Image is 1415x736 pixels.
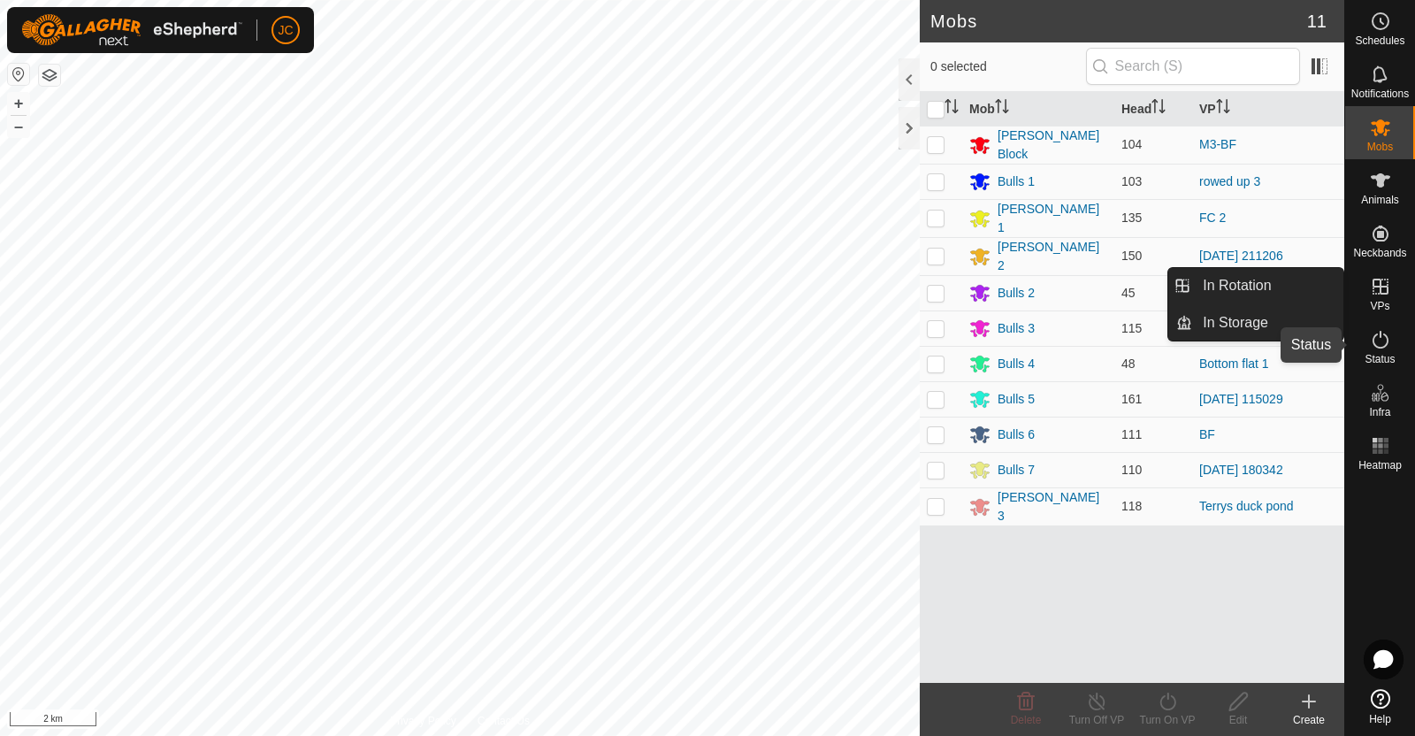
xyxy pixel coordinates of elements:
div: Bulls 5 [998,390,1035,409]
a: M3-BF [1199,137,1236,151]
th: Head [1114,92,1192,126]
p-sorticon: Activate to sort [1151,102,1166,116]
span: Mobs [1367,142,1393,152]
a: BF [1199,427,1215,441]
button: – [8,116,29,137]
span: Heatmap [1358,460,1402,471]
span: 110 [1121,463,1142,477]
span: 48 [1121,356,1136,371]
a: Contact Us [478,713,530,729]
th: VP [1192,92,1344,126]
div: Edit [1203,712,1273,728]
h2: Mobs [930,11,1307,32]
span: Help [1369,714,1391,724]
span: Infra [1369,407,1390,418]
th: Mob [962,92,1114,126]
div: Bulls 3 [998,319,1035,338]
div: Bulls 6 [998,425,1035,444]
span: Status [1365,354,1395,364]
div: Bulls 4 [998,355,1035,373]
span: Delete [1011,714,1042,726]
button: Reset Map [8,64,29,85]
a: Bottom flat 1 [1199,356,1269,371]
span: 115 [1121,321,1142,335]
div: Bulls 1 [998,172,1035,191]
div: [PERSON_NAME] Block [998,126,1107,164]
span: VPs [1370,301,1389,311]
div: Bulls 2 [998,284,1035,303]
p-sorticon: Activate to sort [995,102,1009,116]
span: In Storage [1203,312,1268,333]
span: 161 [1121,392,1142,406]
span: Schedules [1355,35,1404,46]
span: In Rotation [1203,275,1271,296]
a: In Storage [1192,305,1343,341]
div: Bulls 7 [998,461,1035,479]
img: Gallagher Logo [21,14,242,46]
span: Notifications [1351,88,1409,99]
a: rowed up 3 [1199,174,1260,188]
a: Help [1345,682,1415,732]
a: Privacy Policy [390,713,456,729]
div: [PERSON_NAME] 3 [998,488,1107,525]
a: [DATE] 211206 [1199,249,1283,263]
button: Map Layers [39,65,60,86]
div: [PERSON_NAME] 1 [998,200,1107,237]
span: Neckbands [1353,248,1406,258]
p-sorticon: Activate to sort [945,102,959,116]
span: 104 [1121,137,1142,151]
p-sorticon: Activate to sort [1216,102,1230,116]
span: 111 [1121,427,1142,441]
div: [PERSON_NAME] 2 [998,238,1107,275]
span: 0 selected [930,57,1086,76]
li: In Rotation [1168,268,1343,303]
span: 135 [1121,211,1142,225]
a: In Rotation [1192,268,1343,303]
button: + [8,93,29,114]
span: 11 [1307,8,1327,34]
a: FC 2 [1199,211,1226,225]
span: JC [278,21,293,40]
input: Search (S) [1086,48,1300,85]
span: 150 [1121,249,1142,263]
span: 103 [1121,174,1142,188]
a: [DATE] 115029 [1199,392,1283,406]
li: In Storage [1168,305,1343,341]
div: Create [1273,712,1344,728]
a: Terrys duck pond [1199,499,1294,513]
span: 45 [1121,286,1136,300]
span: 118 [1121,499,1142,513]
div: Turn On VP [1132,712,1203,728]
div: Turn Off VP [1061,712,1132,728]
a: [DATE] 180342 [1199,463,1283,477]
span: Animals [1361,195,1399,205]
